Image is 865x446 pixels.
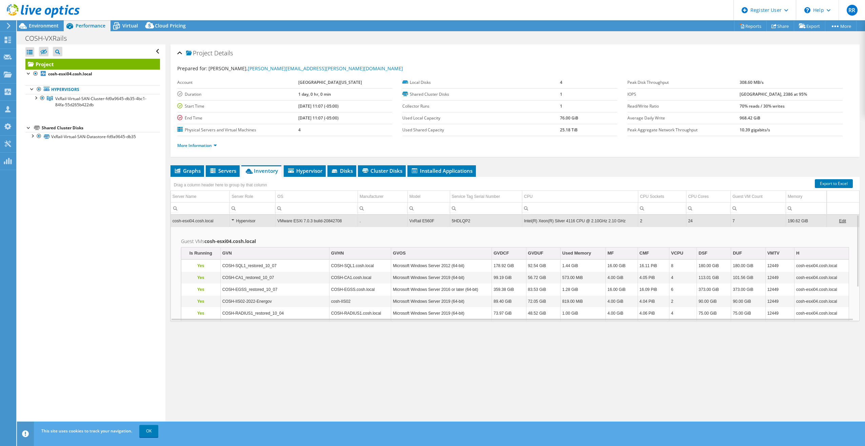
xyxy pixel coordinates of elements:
[733,249,742,257] div: DUF
[220,272,329,284] td: Column GVN, Value COSH-CA1_restored_10_07
[248,65,403,72] a: [PERSON_NAME][EMAIL_ADDRESS][PERSON_NAME][DOMAIN_NAME]
[181,284,220,296] td: Column Is Running, Value Yes
[407,191,450,203] td: Model Column
[122,22,138,29] span: Virtual
[606,308,638,319] td: Column MF, Value 4.00 GiB
[638,296,669,308] td: Column CMF, Value 4.04 PiB
[766,21,794,31] a: Share
[606,296,638,308] td: Column MF, Value 4.00 GiB
[786,202,827,214] td: Column Memory, Filter cell
[765,260,794,272] td: Column VMTV, Value 12449
[560,272,605,284] td: Column Used Memory, Value 573.00 MiB
[740,127,770,133] b: 10.39 gigabits/s
[287,167,322,174] span: Hypervisor
[329,308,391,319] td: Column GVHN, Value COSH-RADIUS1.cosh.local
[177,103,299,110] label: Start Time
[183,297,219,305] p: Yes
[492,296,526,308] td: Column GVDCF, Value 89.40 GiB
[177,65,207,72] label: Prepared for:
[606,284,638,296] td: Column MF, Value 16.00 GiB
[730,191,786,203] td: Guest VM Count Column
[627,103,740,110] label: Read/Write Ratio
[560,308,605,319] td: Column Used Memory, Value 1.00 GiB
[230,202,276,214] td: Column Server Role, Filter cell
[731,247,765,259] td: DUF Column
[230,191,276,203] td: Server Role Column
[740,103,785,109] b: 70% reads / 30% writes
[697,260,731,272] td: Column DSF, Value 180.00 GiB
[329,296,391,308] td: Column GVHN, Value cosh-IIS02
[607,249,614,257] div: MF
[638,215,686,227] td: Column CPU Sockets, Value 2
[329,272,391,284] td: Column GVHN, Value COSH-CA1.cosh.local
[627,91,740,98] label: IOPS
[560,103,562,109] b: 1
[794,247,849,259] td: H Column
[815,179,853,188] a: Export to Excel
[183,262,219,270] p: Yes
[492,308,526,319] td: Column GVDCF, Value 73.97 GiB
[48,71,92,77] b: cosh-esxi04.cosh.local
[391,284,492,296] td: Column GVOS, Value Microsoft Windows Server 2016 or later (64-bit)
[686,191,731,203] td: CPU Cores Column
[560,260,605,272] td: Column Used Memory, Value 1.44 GiB
[524,192,532,201] div: CPU
[402,91,560,98] label: Shared Cluster Disks
[177,91,299,98] label: Duration
[638,260,669,272] td: Column CMF, Value 16.11 PiB
[526,296,560,308] td: Column GVDUF, Value 72.05 GiB
[765,296,794,308] td: Column VMTV, Value 12449
[765,308,794,319] td: Column VMTV, Value 12449
[402,127,560,133] label: Used Shared Capacity
[183,285,219,294] p: Yes
[794,308,849,319] td: Column H, Value cosh-esxi04.cosh.local
[358,202,407,214] td: Column Manufacturer, Filter cell
[730,202,786,214] td: Column Guest VM Count, Filter cell
[669,308,697,319] td: Column VCPU, Value 4
[232,217,274,225] div: Hypervisor
[222,249,232,257] div: GVN
[360,192,384,201] div: Manufacturer
[177,79,299,86] label: Account
[522,191,638,203] td: CPU Column
[171,191,230,203] td: Server Name Column
[686,215,731,227] td: Column CPU Cores, Value 24
[640,192,664,201] div: CPU Sockets
[329,284,391,296] td: Column GVHN, Value COSH-EGSS.cosh.local
[402,79,560,86] label: Local Disks
[173,192,197,201] div: Server Name
[411,167,472,174] span: Installed Applications
[522,202,638,214] td: Column CPU, Filter cell
[522,215,638,227] td: Column CPU, Value Intel(R) Xeon(R) Silver 4116 CPU @ 2.10GHz 2.10 GHz
[526,260,560,272] td: Column GVDUF, Value 92.54 GiB
[699,249,707,257] div: DSF
[839,219,846,223] a: Edit
[765,247,794,259] td: VMTV Column
[171,202,230,214] td: Column Server Name, Filter cell
[232,192,253,201] div: Server Role
[847,5,858,16] span: RR
[731,272,765,284] td: Column DUF, Value 101.56 GiB
[627,115,740,122] label: Average Daily Write
[526,308,560,319] td: Column GVDUF, Value 48.52 GiB
[560,296,605,308] td: Column Used Memory, Value 819.00 MiB
[277,192,283,201] div: OS
[732,192,763,201] div: Guest VM Count
[76,22,105,29] span: Performance
[450,191,522,203] td: Service Tag Serial Number Column
[686,202,731,214] td: Column CPU Cores, Filter cell
[181,272,220,284] td: Column Is Running, Value Yes
[560,284,605,296] td: Column Used Memory, Value 1.28 GiB
[794,296,849,308] td: Column H, Value cosh-esxi04.cosh.local
[407,202,450,214] td: Column Model, Filter cell
[220,308,329,319] td: Column GVN, Value COSH-RADIUS1_restored_10_04
[276,191,358,203] td: OS Column
[214,49,233,57] span: Details
[391,296,492,308] td: Column GVOS, Value Microsoft Windows Server 2019 (64-bit)
[189,249,212,257] div: Is Running
[528,249,544,257] div: GVDUF
[177,115,299,122] label: End Time
[697,308,731,319] td: Column DSF, Value 75.00 GiB
[331,249,344,257] div: GVHN
[731,284,765,296] td: Column DUF, Value 373.00 GiB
